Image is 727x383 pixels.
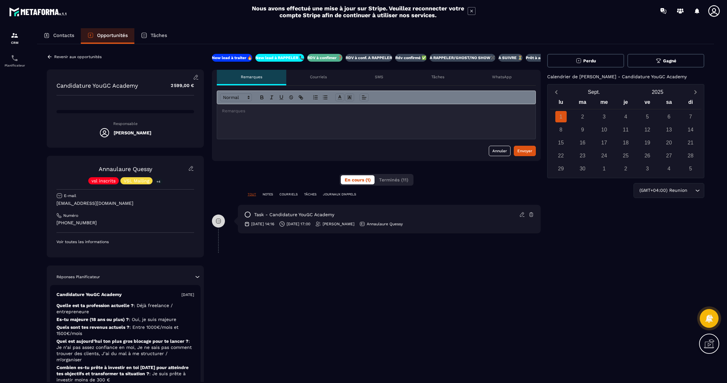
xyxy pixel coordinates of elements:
[53,32,74,38] p: Contacts
[323,221,354,227] p: [PERSON_NAME]
[642,137,653,148] div: 19
[9,6,68,18] img: logo
[64,193,76,198] p: E-mail
[663,124,675,135] div: 13
[255,55,304,60] p: New lead à RAPPELER 📞
[642,124,653,135] div: 12
[550,88,562,96] button: Previous month
[577,137,588,148] div: 16
[431,74,444,80] p: Tâches
[430,55,495,60] p: A RAPPELER/GHOST/NO SHOW✖️
[626,86,689,98] button: Open years overlay
[598,137,610,148] div: 17
[620,111,632,122] div: 4
[555,163,567,174] div: 29
[2,27,28,49] a: formationformationCRM
[685,163,696,174] div: 5
[620,150,632,161] div: 25
[56,303,194,315] p: Quelle est ta profession actuelle ?
[252,5,464,19] h2: Nous avons effectué une mise à jour sur Stripe. Veuillez reconnecter votre compte Stripe afin de ...
[489,146,511,156] button: Annuler
[124,179,149,183] p: VSL Mailing
[304,192,316,197] p: TÂCHES
[615,98,637,109] div: je
[517,148,532,154] div: Envoyer
[663,163,675,174] div: 4
[263,192,273,197] p: NOTES
[97,32,128,38] p: Opportunités
[555,150,567,161] div: 22
[550,98,701,174] div: Calendar wrapper
[598,124,610,135] div: 10
[323,192,356,197] p: JOURNAUX D'APPELS
[577,111,588,122] div: 2
[577,163,588,174] div: 30
[54,55,102,59] p: Revenir aux opportunités
[11,31,18,39] img: formation
[154,178,163,185] p: +4
[492,74,512,80] p: WhatsApp
[134,28,174,44] a: Tâches
[547,54,624,68] button: Perdu
[56,239,194,244] p: Voir toutes les informations
[56,220,194,226] p: [PHONE_NUMBER]
[56,274,100,279] p: Réponses Planificateur
[251,221,274,227] p: [DATE] 14:16
[514,146,536,156] button: Envoyer
[346,55,392,60] p: RDV à conf. A RAPPELER
[164,79,194,92] p: 2 599,00 €
[341,175,375,184] button: En cours (1)
[577,124,588,135] div: 9
[555,137,567,148] div: 15
[56,316,194,323] p: Es-tu majeure (18 ans ou plus) ?
[562,86,626,98] button: Open months overlay
[572,98,594,109] div: ma
[598,163,610,174] div: 1
[56,82,138,89] p: Candidature YouGC Academy
[598,150,610,161] div: 24
[56,121,194,126] p: Responsable
[620,163,632,174] div: 2
[663,137,675,148] div: 20
[642,163,653,174] div: 3
[555,111,567,122] div: 1
[555,124,567,135] div: 8
[248,192,256,197] p: TOUT
[642,150,653,161] div: 26
[583,58,596,63] span: Perdu
[99,166,152,172] a: Annaulaure Quessy
[685,124,696,135] div: 14
[212,55,252,60] p: New lead à traiter 🔥
[56,364,194,383] p: Combien es-tu prête à investir en toi [DATE] pour atteindre tes objectifs et transformer ta situa...
[279,192,298,197] p: COURRIELS
[634,183,704,198] div: Search for option
[307,55,342,60] p: RDV à confimer ❓
[689,187,694,194] input: Search for option
[627,54,704,68] button: Gagné
[2,49,28,72] a: schedulerschedulerPlanificateur
[287,221,310,227] p: [DATE] 17:00
[375,74,383,80] p: SMS
[81,28,134,44] a: Opportunités
[63,213,78,218] p: Numéro
[620,137,632,148] div: 18
[663,150,675,161] div: 27
[598,111,610,122] div: 3
[636,98,658,109] div: ve
[395,55,426,60] p: Rdv confirmé ✅
[241,74,262,80] p: Remarques
[114,130,151,135] h5: [PERSON_NAME]
[663,111,675,122] div: 6
[685,150,696,161] div: 28
[2,41,28,44] p: CRM
[658,98,680,109] div: sa
[526,55,559,60] p: Prêt à acheter 🎰
[499,55,523,60] p: A SUIVRE ⏳
[642,111,653,122] div: 5
[685,111,696,122] div: 7
[37,28,81,44] a: Contacts
[181,292,194,297] p: [DATE]
[129,317,176,322] span: : Oui, je suis majeure
[663,58,676,63] span: Gagné
[680,98,701,109] div: di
